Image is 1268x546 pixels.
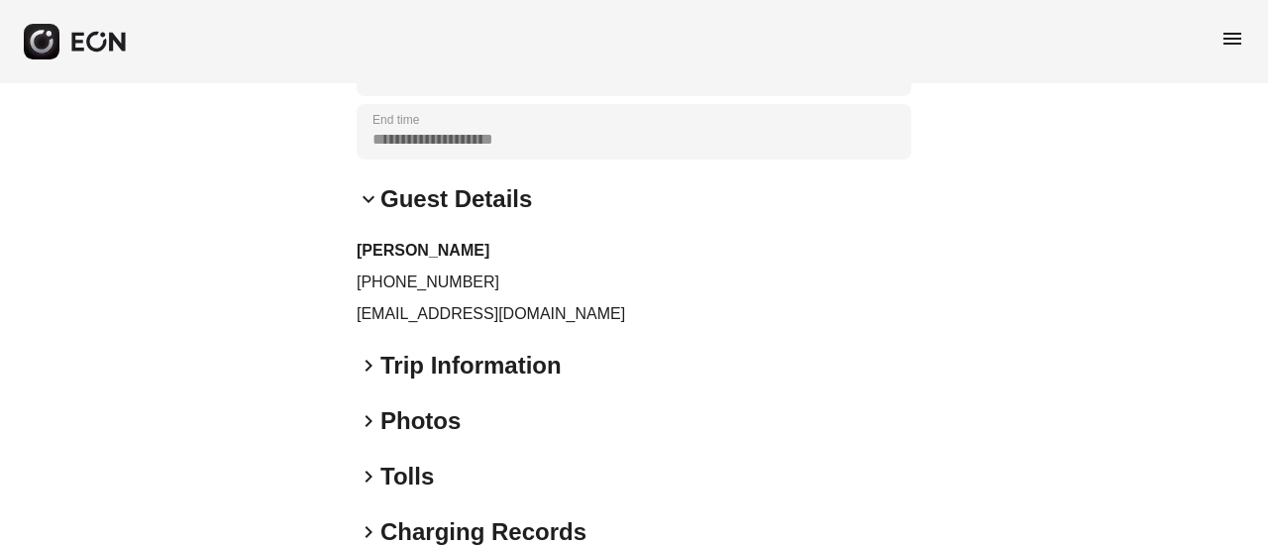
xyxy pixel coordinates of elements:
span: keyboard_arrow_right [357,465,380,489]
h2: Guest Details [380,183,532,215]
span: keyboard_arrow_right [357,520,380,544]
span: keyboard_arrow_right [357,354,380,378]
p: [PHONE_NUMBER] [357,271,911,294]
span: menu [1220,27,1244,51]
span: keyboard_arrow_right [357,409,380,433]
h2: Photos [380,405,461,437]
span: keyboard_arrow_down [357,187,380,211]
h3: [PERSON_NAME] [357,239,911,263]
h2: Tolls [380,461,434,492]
p: [EMAIL_ADDRESS][DOMAIN_NAME] [357,302,911,326]
h2: Trip Information [380,350,562,382]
